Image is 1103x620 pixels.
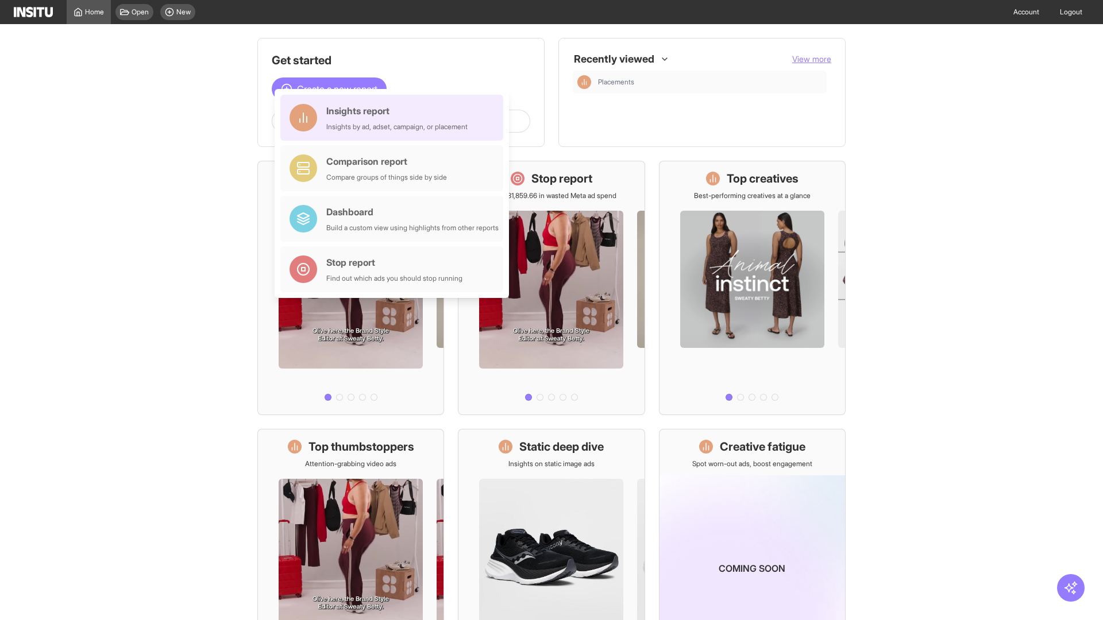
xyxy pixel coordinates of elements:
[727,170,799,187] h1: Top creatives
[577,75,591,89] div: Insights
[519,439,604,455] h1: Static deep dive
[326,154,447,168] div: Comparison report
[326,223,499,232] div: Build a custom view using highlights from other reports
[598,77,822,87] span: Placements
[694,191,811,200] p: Best-performing creatives at a glance
[176,7,191,17] span: New
[487,191,616,200] p: Save £31,859.66 in wasted Meta ad spend
[326,104,468,118] div: Insights report
[308,439,414,455] h1: Top thumbstoppers
[458,161,645,415] a: Stop reportSave £31,859.66 in wasted Meta ad spend
[132,7,149,17] span: Open
[297,82,377,96] span: Create a new report
[792,54,831,64] span: View more
[326,274,462,283] div: Find out which ads you should stop running
[326,205,499,219] div: Dashboard
[598,77,634,87] span: Placements
[85,7,104,17] span: Home
[508,459,595,468] p: Insights on static image ads
[257,161,444,415] a: What's live nowSee all active ads instantly
[326,173,447,182] div: Compare groups of things side by side
[272,52,530,68] h1: Get started
[14,7,53,17] img: Logo
[792,53,831,65] button: View more
[531,170,592,187] h1: Stop report
[326,255,462,269] div: Stop report
[305,459,396,468] p: Attention-grabbing video ads
[326,122,468,131] div: Insights by ad, adset, campaign, or placement
[272,77,387,100] button: Create a new report
[659,161,846,415] a: Top creativesBest-performing creatives at a glance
